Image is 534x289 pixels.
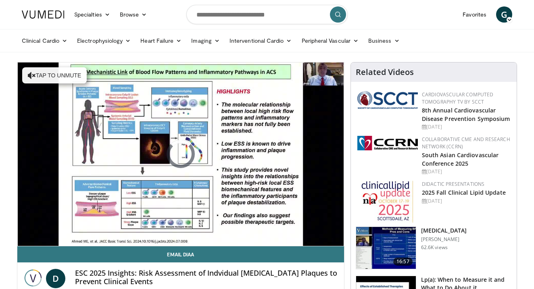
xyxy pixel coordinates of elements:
p: 62.6K views [421,244,448,251]
a: Peripheral Vascular [297,33,363,49]
a: G [496,6,512,23]
a: 8th Annual Cardiovascular Disease Prevention Symposium [422,106,510,123]
video-js: Video Player [17,62,344,246]
a: Browse [115,6,152,23]
a: Imaging [186,33,225,49]
a: Cardiovascular Computed Tomography TV by SCCT [422,91,494,105]
img: VuMedi Logo [22,10,65,19]
div: [DATE] [422,198,510,205]
a: Clinical Cardio [17,33,72,49]
a: Interventional Cardio [225,33,297,49]
img: 51a70120-4f25-49cc-93a4-67582377e75f.png.150x105_q85_autocrop_double_scale_upscale_version-0.2.png [357,91,418,109]
p: [PERSON_NAME] [421,236,467,243]
a: South Asian Cardiovascular Conference 2025 [422,151,499,167]
a: Email Diaa [17,246,344,262]
div: Didactic Presentations [422,181,510,188]
button: Tap to unmute [22,67,87,83]
div: [DATE] [422,123,510,131]
a: Business [363,33,405,49]
img: d65bce67-f81a-47c5-b47d-7b8806b59ca8.jpg.150x105_q85_autocrop_double_scale_upscale_version-0.2.jpg [361,181,413,223]
a: 16:57 [MEDICAL_DATA] [PERSON_NAME] 62.6K views [356,227,512,269]
a: 2025 Fall Clinical Lipid Update [422,189,506,196]
div: [DATE] [422,168,510,175]
a: Specialties [69,6,115,23]
a: Collaborative CME and Research Network (CCRN) [422,136,510,150]
h4: ESC 2025 Insights: Risk Assessment of Indvidual [MEDICAL_DATA] Plaques to Prevent Clinical Events [75,269,338,286]
a: D [46,269,65,288]
a: Favorites [458,6,491,23]
a: Electrophysiology [72,33,136,49]
span: 16:57 [393,258,413,266]
img: ESC 2025 Insights [24,269,43,288]
input: Search topics, interventions [186,5,348,24]
a: Heart Failure [136,33,186,49]
img: a92b9a22-396b-4790-a2bb-5028b5f4e720.150x105_q85_crop-smart_upscale.jpg [356,227,416,269]
h3: [MEDICAL_DATA] [421,227,467,235]
img: a04ee3ba-8487-4636-b0fb-5e8d268f3737.png.150x105_q85_autocrop_double_scale_upscale_version-0.2.png [357,136,418,150]
h4: Related Videos [356,67,414,77]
